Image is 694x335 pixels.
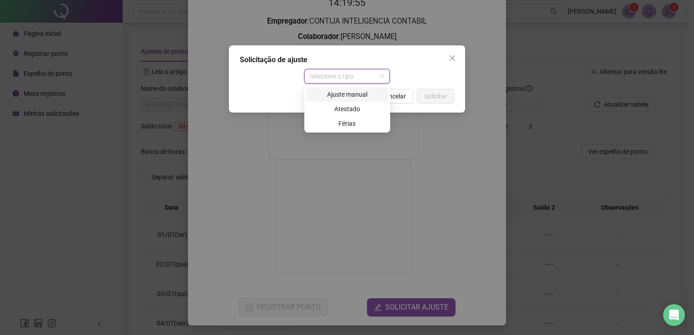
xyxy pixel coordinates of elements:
[312,89,383,99] div: Ajuste manual
[449,54,456,62] span: close
[312,118,383,128] div: Férias
[663,304,685,326] div: Open Intercom Messenger
[417,89,454,103] button: Solicitar
[306,116,388,131] div: Férias
[374,89,413,103] button: Cancelar
[312,104,383,114] div: Atestado
[381,91,406,101] span: Cancelar
[445,51,460,65] button: Close
[240,54,454,65] div: Solicitação de ajuste
[310,69,385,83] span: Selecione o tipo
[306,87,388,102] div: Ajuste manual
[306,102,388,116] div: Atestado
